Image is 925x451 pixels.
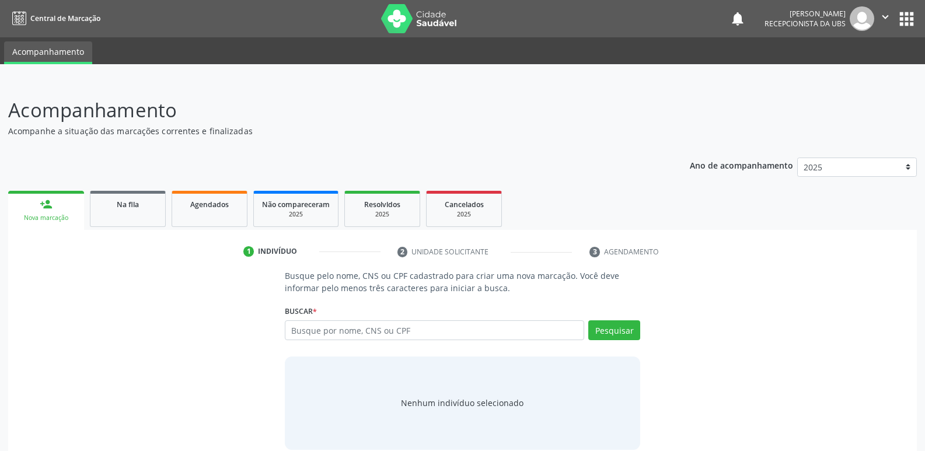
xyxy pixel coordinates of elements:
[353,210,411,219] div: 2025
[8,125,644,137] p: Acompanhe a situação das marcações correntes e finalizadas
[40,198,53,211] div: person_add
[8,96,644,125] p: Acompanhamento
[765,19,846,29] span: Recepcionista da UBS
[285,270,640,294] p: Busque pelo nome, CNS ou CPF cadastrado para criar uma nova marcação. Você deve informar pelo men...
[8,9,100,28] a: Central de Marcação
[765,9,846,19] div: [PERSON_NAME]
[243,246,254,257] div: 1
[285,320,584,340] input: Busque por nome, CNS ou CPF
[445,200,484,209] span: Cancelados
[4,41,92,64] a: Acompanhamento
[262,200,330,209] span: Não compareceram
[285,302,317,320] label: Buscar
[896,9,917,29] button: apps
[117,200,139,209] span: Na fila
[364,200,400,209] span: Resolvidos
[690,158,793,172] p: Ano de acompanhamento
[262,210,330,219] div: 2025
[435,210,493,219] div: 2025
[879,11,892,23] i: 
[30,13,100,23] span: Central de Marcação
[874,6,896,31] button: 
[729,11,746,27] button: notifications
[258,246,297,257] div: Indivíduo
[588,320,640,340] button: Pesquisar
[16,214,76,222] div: Nova marcação
[401,397,523,409] div: Nenhum indivíduo selecionado
[850,6,874,31] img: img
[190,200,229,209] span: Agendados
